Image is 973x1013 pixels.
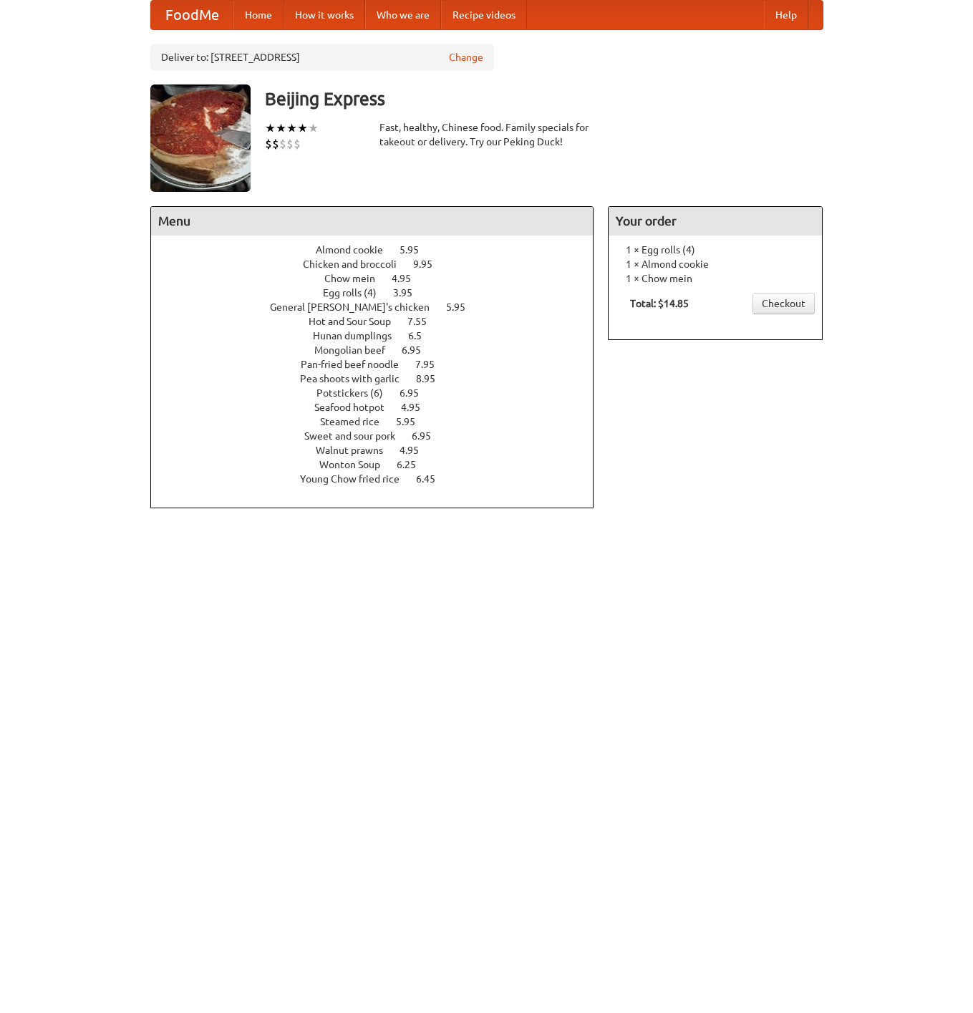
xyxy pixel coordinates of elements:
[294,136,301,152] li: $
[151,207,594,236] h4: Menu
[630,298,689,309] b: Total: $14.85
[316,445,445,456] a: Walnut prawns 4.95
[379,120,594,149] div: Fast, healthy, Chinese food. Family specials for takeout or delivery. Try our Peking Duck!
[303,258,459,270] a: Chicken and broccoli 9.95
[323,287,391,299] span: Egg rolls (4)
[272,136,279,152] li: $
[402,344,435,356] span: 6.95
[316,445,397,456] span: Walnut prawns
[400,387,433,399] span: 6.95
[449,50,483,64] a: Change
[265,136,272,152] li: $
[314,402,447,413] a: Seafood hotpot 4.95
[304,430,458,442] a: Sweet and sour pork 6.95
[397,459,430,470] span: 6.25
[392,273,425,284] span: 4.95
[365,1,441,29] a: Who we are
[616,257,815,271] li: 1 × Almond cookie
[752,293,815,314] a: Checkout
[300,473,414,485] span: Young Chow fried rice
[286,136,294,152] li: $
[316,387,445,399] a: Potstickers (6) 6.95
[309,316,405,327] span: Hot and Sour Soup
[416,473,450,485] span: 6.45
[301,359,461,370] a: Pan-fried beef noodle 7.95
[297,120,308,136] li: ★
[412,430,445,442] span: 6.95
[616,271,815,286] li: 1 × Chow mein
[314,344,447,356] a: Mongolian beef 6.95
[265,84,823,113] h3: Beijing Express
[301,359,413,370] span: Pan-fried beef noodle
[393,287,427,299] span: 3.95
[279,136,286,152] li: $
[413,258,447,270] span: 9.95
[270,301,492,313] a: General [PERSON_NAME]'s chicken 5.95
[286,120,297,136] li: ★
[316,244,397,256] span: Almond cookie
[396,416,430,427] span: 5.95
[270,301,444,313] span: General [PERSON_NAME]'s chicken
[265,120,276,136] li: ★
[313,330,406,341] span: Hunan dumplings
[400,445,433,456] span: 4.95
[408,330,436,341] span: 6.5
[304,430,410,442] span: Sweet and sour pork
[308,120,319,136] li: ★
[150,84,251,192] img: angular.jpg
[415,359,449,370] span: 7.95
[400,244,433,256] span: 5.95
[416,373,450,384] span: 8.95
[616,243,815,257] li: 1 × Egg rolls (4)
[446,301,480,313] span: 5.95
[324,273,389,284] span: Chow mein
[764,1,808,29] a: Help
[313,330,448,341] a: Hunan dumplings 6.5
[319,459,442,470] a: Wonton Soup 6.25
[276,120,286,136] li: ★
[316,387,397,399] span: Potstickers (6)
[300,373,462,384] a: Pea shoots with garlic 8.95
[401,402,435,413] span: 4.95
[320,416,394,427] span: Steamed rice
[151,1,233,29] a: FoodMe
[319,459,394,470] span: Wonton Soup
[309,316,453,327] a: Hot and Sour Soup 7.55
[441,1,527,29] a: Recipe videos
[323,287,439,299] a: Egg rolls (4) 3.95
[300,373,414,384] span: Pea shoots with garlic
[314,344,400,356] span: Mongolian beef
[407,316,441,327] span: 7.55
[303,258,411,270] span: Chicken and broccoli
[609,207,822,236] h4: Your order
[324,273,437,284] a: Chow mein 4.95
[284,1,365,29] a: How it works
[150,44,494,70] div: Deliver to: [STREET_ADDRESS]
[316,244,445,256] a: Almond cookie 5.95
[320,416,442,427] a: Steamed rice 5.95
[314,402,399,413] span: Seafood hotpot
[300,473,462,485] a: Young Chow fried rice 6.45
[233,1,284,29] a: Home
